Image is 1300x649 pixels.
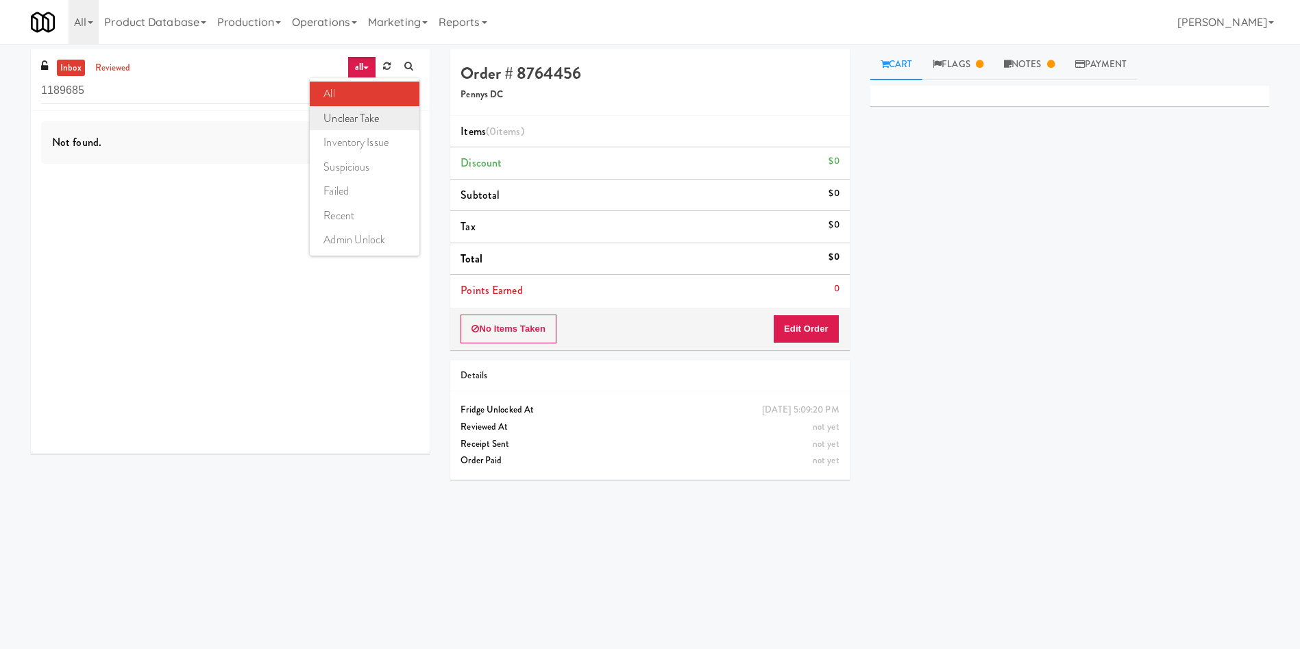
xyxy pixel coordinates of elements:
[834,280,839,297] div: 0
[1065,49,1138,80] a: Payment
[310,228,419,252] a: admin unlock
[461,90,839,100] h5: Pennys DC
[310,179,419,204] a: failed
[813,454,839,467] span: not yet
[310,106,419,131] a: unclear take
[310,130,419,155] a: inventory issue
[829,185,839,202] div: $0
[829,217,839,234] div: $0
[57,60,85,77] a: inbox
[347,56,376,78] a: all
[310,155,419,180] a: suspicious
[41,78,419,103] input: Search vision orders
[829,249,839,266] div: $0
[461,64,839,82] h4: Order # 8764456
[461,187,500,203] span: Subtotal
[762,402,839,419] div: [DATE] 5:09:20 PM
[461,123,524,139] span: Items
[461,155,502,171] span: Discount
[461,315,556,343] button: No Items Taken
[773,315,839,343] button: Edit Order
[461,419,839,436] div: Reviewed At
[461,436,839,453] div: Receipt Sent
[310,82,419,106] a: all
[310,204,419,228] a: recent
[92,60,134,77] a: reviewed
[486,123,524,139] span: (0 )
[461,367,839,384] div: Details
[461,251,482,267] span: Total
[813,420,839,433] span: not yet
[52,134,101,150] span: Not found.
[31,10,55,34] img: Micromart
[870,49,923,80] a: Cart
[461,282,522,298] span: Points Earned
[461,452,839,469] div: Order Paid
[994,49,1065,80] a: Notes
[461,219,475,234] span: Tax
[922,49,994,80] a: Flags
[829,153,839,170] div: $0
[813,437,839,450] span: not yet
[496,123,521,139] ng-pluralize: items
[461,402,839,419] div: Fridge Unlocked At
